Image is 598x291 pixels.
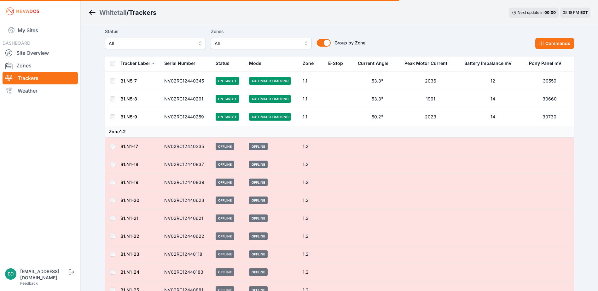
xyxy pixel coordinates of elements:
div: Tracker Label [120,60,150,66]
td: 1.2 [299,245,324,263]
td: NV02RC12440335 [160,138,212,156]
div: E-Stop [328,60,343,66]
td: 2036 [401,72,461,90]
td: 2023 [401,108,461,126]
div: [EMAIL_ADDRESS][DOMAIN_NAME] [20,268,67,281]
span: Group by Zone [334,40,365,45]
div: Whitetail [99,8,126,17]
span: Offline [249,197,268,204]
span: Offline [216,161,234,168]
button: All [211,38,312,49]
label: Zones [211,28,312,35]
span: On Target [216,113,239,121]
img: bdrury@prim.com [5,268,16,280]
td: NV02RC12440259 [160,108,212,126]
a: B1.N1-24 [120,269,139,275]
a: Trackers [3,72,78,84]
td: 1.2 [299,227,324,245]
div: Zone [303,60,314,66]
span: Offline [216,250,234,258]
div: Current Angle [358,60,388,66]
span: Automatic Tracking [249,77,291,85]
button: Zone [303,56,319,71]
a: B1.N1-23 [120,251,139,257]
button: Peak Motor Current [404,56,452,71]
td: 12 [461,72,525,90]
td: 1.1 [299,108,324,126]
td: 30730 [525,108,574,126]
span: Offline [216,143,234,150]
button: Current Angle [358,56,393,71]
a: B1.N1-17 [120,144,138,149]
button: Mode [249,56,266,71]
td: NV02RC12440623 [160,191,212,209]
button: Commands [535,38,574,49]
span: Offline [249,179,268,186]
td: 53.3° [354,90,401,108]
h3: Trackers [129,8,156,17]
a: B1.N1-21 [120,215,138,221]
td: 30550 [525,72,574,90]
td: 30660 [525,90,574,108]
span: Offline [249,268,268,276]
span: Offline [249,250,268,258]
span: Offline [249,161,268,168]
a: B1.N5-9 [120,114,137,119]
div: Peak Motor Current [404,60,447,66]
td: 53.3° [354,72,401,90]
td: 1.2 [299,263,324,281]
span: Offline [249,214,268,222]
div: 00 : 00 [544,10,556,15]
a: B1.N1-18 [120,162,138,167]
td: NV02RC12440621 [160,209,212,227]
div: Battery Imbalance mV [464,60,512,66]
span: Offline [249,232,268,240]
button: Pony Panel mV [529,56,566,71]
div: Pony Panel mV [529,60,561,66]
span: DASHBOARD [3,40,30,46]
span: On Target [216,77,239,85]
a: B1.N1-20 [120,197,139,203]
button: Status [216,56,235,71]
td: 1.2 [299,209,324,227]
span: Offline [216,214,234,222]
div: Mode [249,60,261,66]
a: My Sites [3,23,78,38]
button: All [105,38,206,49]
td: 14 [461,108,525,126]
td: 1.1 [299,72,324,90]
td: 1.2 [299,174,324,191]
button: Serial Number [164,56,200,71]
td: 1991 [401,90,461,108]
button: Tracker Label [120,56,155,71]
span: Offline [216,179,234,186]
span: Offline [216,232,234,240]
img: Nevados [5,6,40,16]
span: Automatic Tracking [249,95,291,103]
td: NV02RC12440118 [160,245,212,263]
span: All [215,40,299,47]
a: Zones [3,59,78,72]
td: 1.1 [299,90,324,108]
a: Feedback [20,281,38,286]
label: Status [105,28,206,35]
nav: Breadcrumb [88,4,156,21]
div: Serial Number [164,60,195,66]
td: NV02RC12440345 [160,72,212,90]
span: Offline [216,197,234,204]
a: Site Overview [3,47,78,59]
span: Offline [216,268,234,276]
td: 1.2 [299,138,324,156]
span: EDT [580,10,588,15]
span: / [126,8,129,17]
button: E-Stop [328,56,348,71]
span: 05:18 PM [563,10,579,15]
div: Status [216,60,229,66]
td: NV02RC12440837 [160,156,212,174]
a: B1.N1-22 [120,233,139,239]
a: B1.N5-8 [120,96,137,101]
span: Next update in [518,10,543,15]
td: Zone 1.2 [105,126,574,138]
a: Weather [3,84,78,97]
a: B1.N1-19 [120,180,138,185]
